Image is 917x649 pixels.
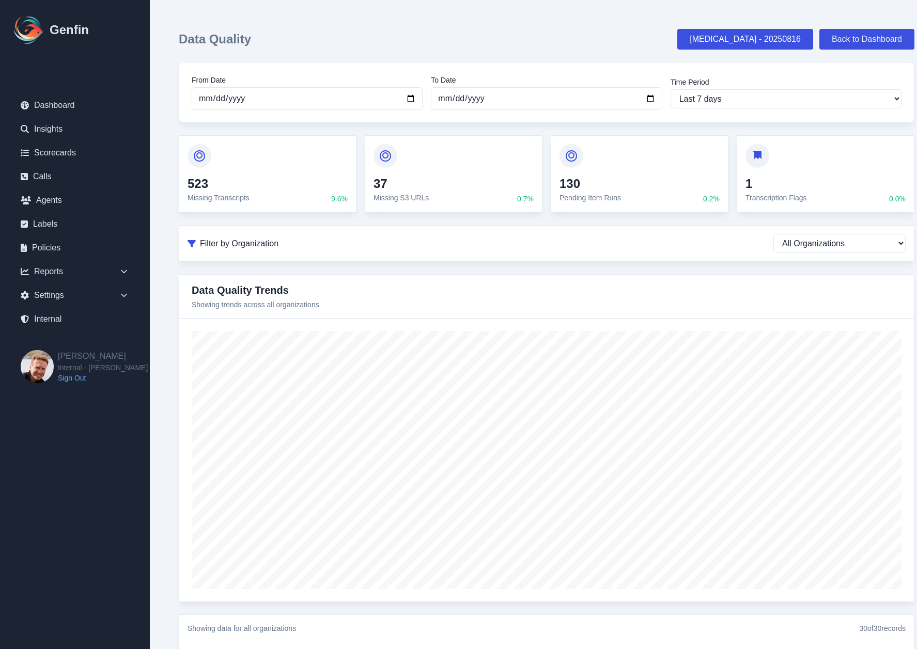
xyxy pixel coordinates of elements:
[517,194,534,204] span: 0.7 %
[331,194,348,204] span: 9.6 %
[671,77,902,87] label: Time Period
[12,119,137,139] a: Insights
[12,13,45,46] img: Logo
[58,373,148,383] a: Sign Out
[559,194,621,202] span: Pending Item Runs
[192,299,319,310] p: Showing trends across all organizations
[50,22,89,38] h1: Genfin
[12,309,137,329] a: Internal
[559,176,621,192] h4: 130
[58,362,148,373] span: Internal - [PERSON_NAME]
[12,143,137,163] a: Scorecards
[745,176,807,192] h4: 1
[12,190,137,211] a: Agents
[12,214,137,234] a: Labels
[889,194,906,204] span: 0.0 %
[374,194,429,202] span: Missing S3 URLs
[819,29,914,50] a: Back to Dashboard
[12,285,137,306] div: Settings
[12,166,137,187] a: Calls
[859,623,906,634] div: 30 of 30 records
[12,95,137,116] a: Dashboard
[374,176,429,192] h4: 37
[703,194,720,204] span: 0.2 %
[179,31,251,48] h1: Data Quality
[745,194,807,202] span: Transcription Flags
[200,238,278,250] span: Filter by Organization
[431,75,662,85] label: To Date
[192,75,423,85] label: From Date
[188,176,250,192] h4: 523
[188,194,250,202] span: Missing Transcripts
[12,261,137,282] div: Reports
[192,283,319,297] h3: Data Quality Trends
[58,350,148,362] h2: [PERSON_NAME]
[21,350,54,383] img: Brian Dunagan
[188,623,296,634] div: Showing data for all organizations
[12,238,137,258] a: Policies
[677,29,813,50] a: [MEDICAL_DATA] - 20250816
